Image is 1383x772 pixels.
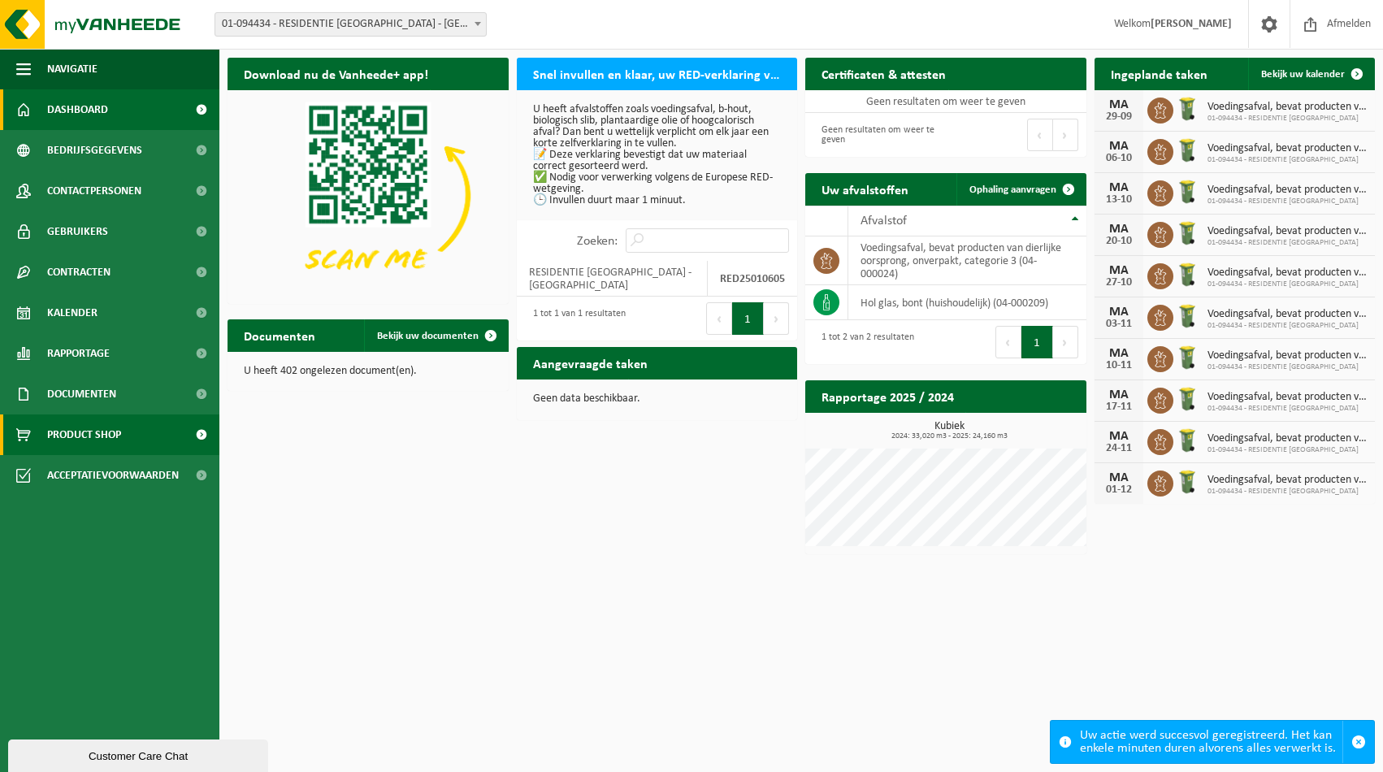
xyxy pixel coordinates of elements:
[47,374,116,414] span: Documenten
[1103,360,1135,371] div: 10-11
[1207,445,1368,455] span: 01-094434 - RESIDENTIE [GEOGRAPHIC_DATA]
[1027,119,1053,151] button: Previous
[1207,114,1368,124] span: 01-094434 - RESIDENTIE [GEOGRAPHIC_DATA]
[47,414,121,455] span: Product Shop
[1207,238,1368,248] span: 01-094434 - RESIDENTIE [GEOGRAPHIC_DATA]
[1053,119,1078,151] button: Next
[1103,471,1135,484] div: MA
[1173,302,1201,330] img: WB-0140-HPE-GN-50
[1207,391,1368,404] span: Voedingsafval, bevat producten van dierlijke oorsprong, onverpakt, categorie 3
[1103,401,1135,413] div: 17-11
[1261,69,1345,80] span: Bekijk uw kalender
[228,90,509,301] img: Download de VHEPlus App
[1207,155,1368,165] span: 01-094434 - RESIDENTIE [GEOGRAPHIC_DATA]
[517,261,708,297] td: RESIDENTIE [GEOGRAPHIC_DATA] - [GEOGRAPHIC_DATA]
[1103,153,1135,164] div: 06-10
[47,171,141,211] span: Contactpersonen
[706,302,732,335] button: Previous
[805,173,925,205] h2: Uw afvalstoffen
[1207,362,1368,372] span: 01-094434 - RESIDENTIE [GEOGRAPHIC_DATA]
[1103,319,1135,330] div: 03-11
[1103,181,1135,194] div: MA
[1053,326,1078,358] button: Next
[47,293,98,333] span: Kalender
[1103,236,1135,247] div: 20-10
[813,421,1086,440] h3: Kubiek
[1103,111,1135,123] div: 29-09
[1173,344,1201,371] img: WB-0140-HPE-GN-50
[732,302,764,335] button: 1
[1173,137,1201,164] img: WB-0140-HPE-GN-50
[1103,140,1135,153] div: MA
[1207,184,1368,197] span: Voedingsafval, bevat producten van dierlijke oorsprong, onverpakt, categorie 3
[848,236,1086,285] td: voedingsafval, bevat producten van dierlijke oorsprong, onverpakt, categorie 3 (04-000024)
[1207,225,1368,238] span: Voedingsafval, bevat producten van dierlijke oorsprong, onverpakt, categorie 3
[517,347,664,379] h2: Aangevraagde taken
[1207,321,1368,331] span: 01-094434 - RESIDENTIE [GEOGRAPHIC_DATA]
[1207,487,1368,497] span: 01-094434 - RESIDENTIE [GEOGRAPHIC_DATA]
[1173,95,1201,123] img: WB-0140-HPE-GN-50
[1207,280,1368,289] span: 01-094434 - RESIDENTIE [GEOGRAPHIC_DATA]
[1173,178,1201,206] img: WB-0140-HPE-GN-50
[965,412,1085,445] a: Bekijk rapportage
[1095,58,1224,89] h2: Ingeplande taken
[377,331,479,341] span: Bekijk uw documenten
[805,380,970,412] h2: Rapportage 2025 / 2024
[1173,427,1201,454] img: WB-0140-HPE-GN-50
[764,302,789,335] button: Next
[1207,432,1368,445] span: Voedingsafval, bevat producten van dierlijke oorsprong, onverpakt, categorie 3
[517,58,798,89] h2: Snel invullen en klaar, uw RED-verklaring voor 2025
[1248,58,1373,90] a: Bekijk uw kalender
[956,173,1085,206] a: Ophaling aanvragen
[47,130,142,171] span: Bedrijfsgegevens
[1103,388,1135,401] div: MA
[861,215,907,228] span: Afvalstof
[8,736,271,772] iframe: chat widget
[47,211,108,252] span: Gebruikers
[1173,385,1201,413] img: WB-0140-HPE-GN-50
[1021,326,1053,358] button: 1
[813,432,1086,440] span: 2024: 33,020 m3 - 2025: 24,160 m3
[1207,474,1368,487] span: Voedingsafval, bevat producten van dierlijke oorsprong, onverpakt, categorie 3
[1207,308,1368,321] span: Voedingsafval, bevat producten van dierlijke oorsprong, onverpakt, categorie 3
[1207,142,1368,155] span: Voedingsafval, bevat producten van dierlijke oorsprong, onverpakt, categorie 3
[244,366,492,377] p: U heeft 402 ongelezen document(en).
[1173,261,1201,288] img: WB-0140-HPE-GN-50
[805,90,1086,113] td: Geen resultaten om weer te geven
[805,58,962,89] h2: Certificaten & attesten
[1103,98,1135,111] div: MA
[228,319,332,351] h2: Documenten
[47,89,108,130] span: Dashboard
[1207,267,1368,280] span: Voedingsafval, bevat producten van dierlijke oorsprong, onverpakt, categorie 3
[1080,721,1342,763] div: Uw actie werd succesvol geregistreerd. Het kan enkele minuten duren alvorens alles verwerkt is.
[995,326,1021,358] button: Previous
[47,455,179,496] span: Acceptatievoorwaarden
[1207,101,1368,114] span: Voedingsafval, bevat producten van dierlijke oorsprong, onverpakt, categorie 3
[720,273,785,285] strong: RED25010605
[1103,443,1135,454] div: 24-11
[215,13,486,36] span: 01-094434 - RESIDENTIE BOTERLAARHOF - DEURNE
[215,12,487,37] span: 01-094434 - RESIDENTIE BOTERLAARHOF - DEURNE
[848,285,1086,320] td: hol glas, bont (huishoudelijk) (04-000209)
[533,104,782,206] p: U heeft afvalstoffen zoals voedingsafval, b-hout, biologisch slib, plantaardige olie of hoogcalor...
[1103,277,1135,288] div: 27-10
[577,235,618,248] label: Zoeken:
[1103,223,1135,236] div: MA
[1103,347,1135,360] div: MA
[1173,468,1201,496] img: WB-0140-HPE-GN-50
[1207,404,1368,414] span: 01-094434 - RESIDENTIE [GEOGRAPHIC_DATA]
[47,252,111,293] span: Contracten
[1151,18,1232,30] strong: [PERSON_NAME]
[47,49,98,89] span: Navigatie
[1207,349,1368,362] span: Voedingsafval, bevat producten van dierlijke oorsprong, onverpakt, categorie 3
[1173,219,1201,247] img: WB-0140-HPE-GN-50
[1207,197,1368,206] span: 01-094434 - RESIDENTIE [GEOGRAPHIC_DATA]
[228,58,444,89] h2: Download nu de Vanheede+ app!
[364,319,507,352] a: Bekijk uw documenten
[47,333,110,374] span: Rapportage
[1103,430,1135,443] div: MA
[1103,264,1135,277] div: MA
[1103,306,1135,319] div: MA
[525,301,626,336] div: 1 tot 1 van 1 resultaten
